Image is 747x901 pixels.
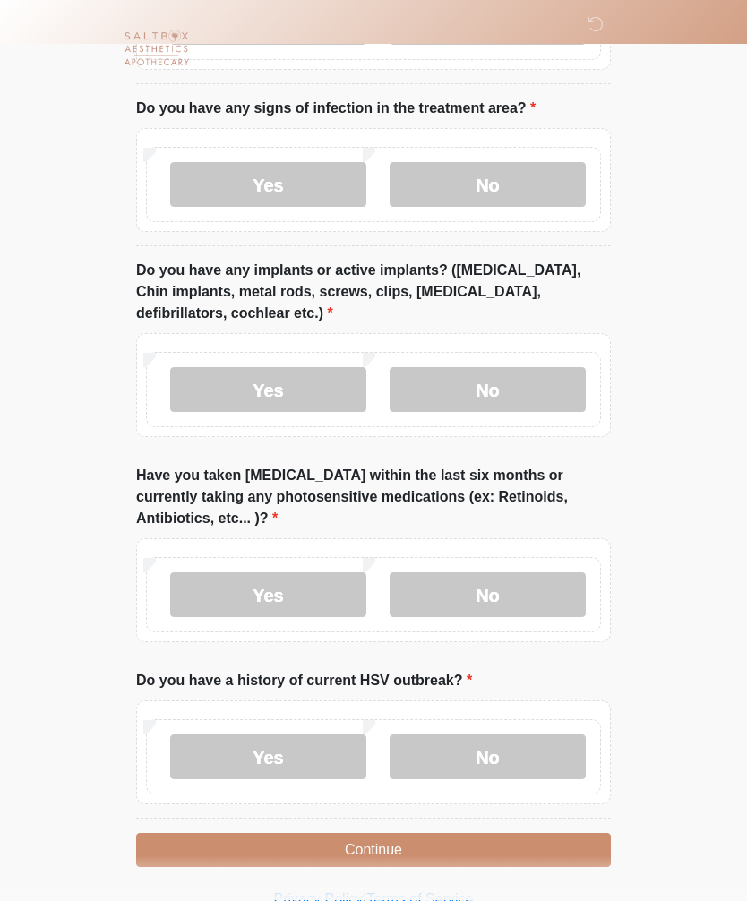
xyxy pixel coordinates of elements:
[390,368,586,413] label: No
[170,573,366,618] label: Yes
[136,834,611,868] button: Continue
[170,735,366,780] label: Yes
[118,13,194,90] img: Saltbox Aesthetics Logo
[136,99,536,120] label: Do you have any signs of infection in the treatment area?
[136,466,611,530] label: Have you taken [MEDICAL_DATA] within the last six months or currently taking any photosensitive m...
[390,163,586,208] label: No
[390,573,586,618] label: No
[390,735,586,780] label: No
[136,261,611,325] label: Do you have any implants or active implants? ([MEDICAL_DATA], Chin implants, metal rods, screws, ...
[170,163,366,208] label: Yes
[136,671,472,692] label: Do you have a history of current HSV outbreak?
[170,368,366,413] label: Yes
